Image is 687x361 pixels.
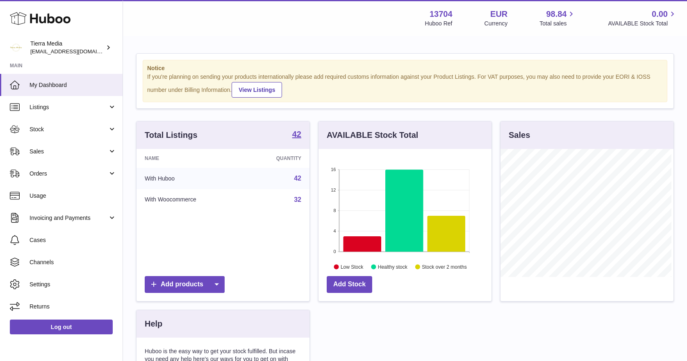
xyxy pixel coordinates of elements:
[608,9,677,27] a: 0.00 AVAILABLE Stock Total
[652,9,668,20] span: 0.00
[145,130,198,141] h3: Total Listings
[136,168,244,189] td: With Huboo
[292,130,301,140] a: 42
[509,130,530,141] h3: Sales
[608,20,677,27] span: AVAILABLE Stock Total
[145,276,225,293] a: Add products
[292,130,301,138] strong: 42
[425,20,453,27] div: Huboo Ref
[147,73,663,98] div: If you're planning on sending your products internationally please add required customs informati...
[485,20,508,27] div: Currency
[333,208,336,213] text: 8
[30,170,108,178] span: Orders
[30,126,108,133] span: Stock
[430,9,453,20] strong: 13704
[30,40,104,55] div: Tierra Media
[490,9,507,20] strong: EUR
[10,320,113,334] a: Log out
[30,81,116,89] span: My Dashboard
[331,167,336,172] text: 16
[232,82,282,98] a: View Listings
[30,258,116,266] span: Channels
[327,276,372,293] a: Add Stock
[30,48,121,55] span: [EMAIL_ADDRESS][DOMAIN_NAME]
[539,20,576,27] span: Total sales
[244,149,309,168] th: Quantity
[333,228,336,233] text: 4
[546,9,566,20] span: 98.84
[378,264,408,270] text: Healthy stock
[30,236,116,244] span: Cases
[30,103,108,111] span: Listings
[294,196,301,203] a: 32
[147,64,663,72] strong: Notice
[422,264,466,270] text: Stock over 2 months
[30,148,108,155] span: Sales
[331,187,336,192] text: 12
[294,175,301,182] a: 42
[30,214,108,222] span: Invoicing and Payments
[333,249,336,254] text: 0
[327,130,418,141] h3: AVAILABLE Stock Total
[30,192,116,200] span: Usage
[136,149,244,168] th: Name
[341,264,364,270] text: Low Stock
[145,318,162,329] h3: Help
[539,9,576,27] a: 98.84 Total sales
[10,41,22,54] img: hola.tierramedia@gmail.com
[30,281,116,288] span: Settings
[30,303,116,311] span: Returns
[136,189,244,210] td: With Woocommerce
